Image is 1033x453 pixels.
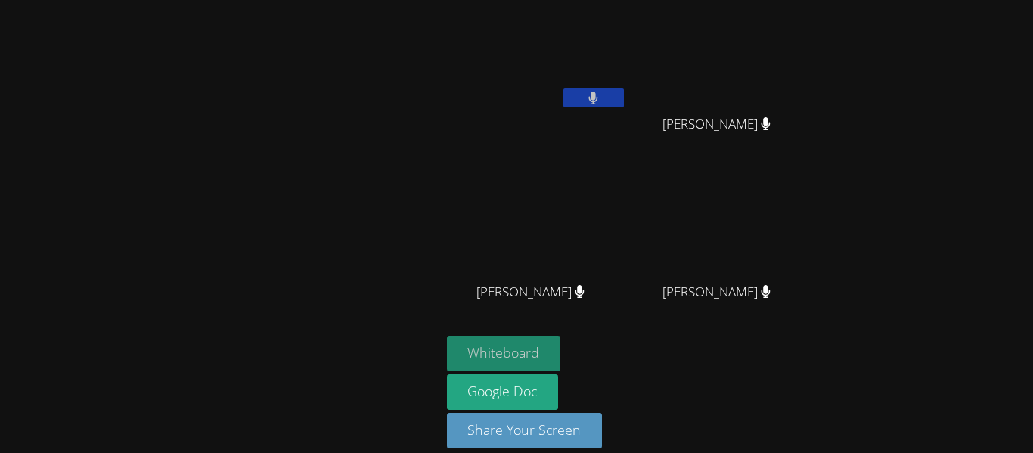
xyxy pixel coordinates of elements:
span: [PERSON_NAME] [662,281,771,303]
button: Share Your Screen [447,413,603,448]
span: [PERSON_NAME] [662,113,771,135]
a: Google Doc [447,374,559,410]
button: Whiteboard [447,336,561,371]
span: [PERSON_NAME] [476,281,585,303]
